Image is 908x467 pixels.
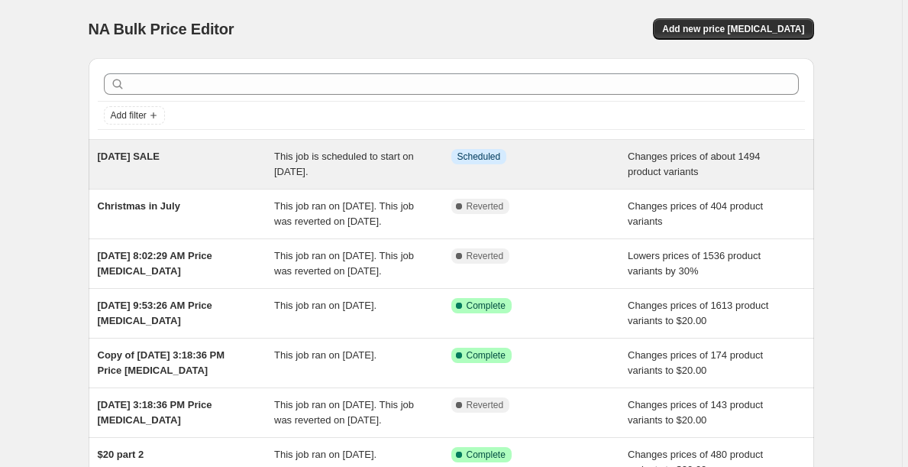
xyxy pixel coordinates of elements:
span: Copy of [DATE] 3:18:36 PM Price [MEDICAL_DATA] [98,349,225,376]
span: Changes prices of 1613 product variants to $20.00 [628,300,768,326]
span: [DATE] 8:02:29 AM Price [MEDICAL_DATA] [98,250,212,277]
span: This job ran on [DATE]. [274,300,376,311]
span: This job is scheduled to start on [DATE]. [274,151,414,177]
span: Reverted [467,250,504,262]
span: Changes prices of about 1494 product variants [628,151,760,177]
span: Changes prices of 143 product variants to $20.00 [628,399,763,426]
span: Changes prices of 174 product variants to $20.00 [628,349,763,376]
span: This job ran on [DATE]. This job was reverted on [DATE]. [274,399,414,426]
span: Complete [467,300,506,312]
span: $20 part 2 [98,449,144,460]
span: This job ran on [DATE]. [274,449,376,460]
span: This job ran on [DATE]. This job was reverted on [DATE]. [274,250,414,277]
span: Complete [467,349,506,362]
span: This job ran on [DATE]. This job was reverted on [DATE]. [274,200,414,227]
span: Lowers prices of 1536 product variants by 30% [628,250,761,277]
span: [DATE] SALE [98,151,160,162]
span: Reverted [467,399,504,411]
span: NA Bulk Price Editor [89,21,234,37]
span: Add new price [MEDICAL_DATA] [662,23,804,35]
button: Add new price [MEDICAL_DATA] [653,18,813,40]
span: Add filter [111,109,147,122]
span: Changes prices of 404 product variants [628,200,763,227]
span: [DATE] 9:53:26 AM Price [MEDICAL_DATA] [98,300,212,326]
span: Christmas in July [98,200,180,212]
span: Reverted [467,200,504,212]
span: [DATE] 3:18:36 PM Price [MEDICAL_DATA] [98,399,212,426]
button: Add filter [104,106,165,125]
span: Scheduled [457,151,501,163]
span: This job ran on [DATE]. [274,349,376,361]
span: Complete [467,449,506,461]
